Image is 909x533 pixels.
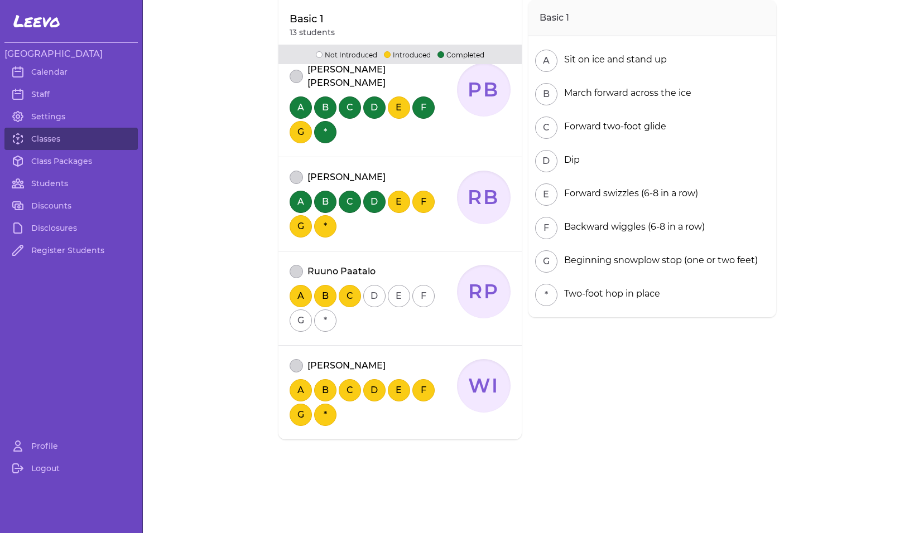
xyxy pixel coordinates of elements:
[535,83,557,105] button: B
[4,239,138,261] a: Register Students
[4,217,138,239] a: Disclosures
[384,49,431,60] p: Introduced
[290,70,303,83] button: attendance
[290,359,303,372] button: attendance
[290,27,335,38] p: 13 students
[468,186,500,209] text: RB
[339,379,361,401] button: C
[388,379,410,401] button: E
[4,435,138,457] a: Profile
[13,11,60,31] span: Leevo
[290,121,312,143] button: G
[468,374,499,398] text: WI
[437,49,484,60] p: Completed
[4,457,138,479] a: Logout
[307,171,386,184] p: [PERSON_NAME]
[412,191,435,213] button: F
[535,50,557,72] button: A
[468,280,499,303] text: RP
[4,105,138,128] a: Settings
[290,404,312,426] button: G
[4,83,138,105] a: Staff
[4,172,138,195] a: Students
[412,285,435,307] button: F
[290,191,312,213] button: A
[290,171,303,184] button: attendance
[4,150,138,172] a: Class Packages
[307,63,457,90] p: [PERSON_NAME] [PERSON_NAME]
[307,265,376,278] p: Ruuno Paatalo
[290,215,312,238] button: G
[316,49,377,60] p: Not Introduced
[290,11,335,27] p: Basic 1
[560,187,698,200] div: Forward swizzles (6-8 in a row)
[339,191,361,213] button: C
[388,191,410,213] button: E
[314,191,336,213] button: B
[339,285,361,307] button: C
[363,96,386,119] button: D
[363,379,386,401] button: D
[535,183,557,206] button: E
[468,78,500,101] text: PB
[314,285,336,307] button: B
[290,265,303,278] button: attendance
[363,285,386,307] button: D
[4,61,138,83] a: Calendar
[314,379,336,401] button: B
[339,96,361,119] button: C
[4,128,138,150] a: Classes
[560,153,580,167] div: Dip
[560,254,758,267] div: Beginning snowplow stop (one or two feet)
[388,96,410,119] button: E
[314,96,336,119] button: B
[363,191,386,213] button: D
[290,379,312,401] button: A
[290,309,312,332] button: G
[388,285,410,307] button: E
[560,220,705,234] div: Backward wiggles (6-8 in a row)
[560,287,660,301] div: Two-foot hop in place
[4,47,138,61] h3: [GEOGRAPHIC_DATA]
[535,250,557,273] button: G
[535,217,557,239] button: F
[535,117,557,139] button: C
[560,86,691,100] div: March forward across the ice
[412,96,435,119] button: F
[290,285,312,307] button: A
[412,379,435,401] button: F
[307,359,386,372] p: [PERSON_NAME]
[290,96,312,119] button: A
[535,150,557,172] button: D
[560,120,666,133] div: Forward two-foot glide
[560,53,667,66] div: Sit on ice and stand up
[4,195,138,217] a: Discounts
